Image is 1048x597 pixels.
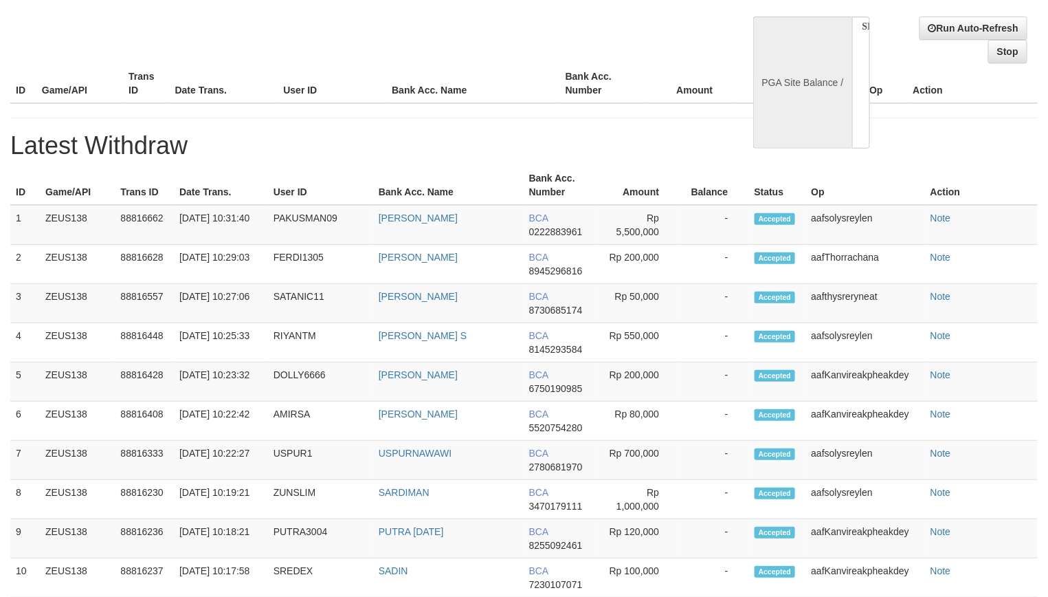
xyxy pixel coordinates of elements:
td: 88816557 [115,284,174,323]
td: 88816408 [115,402,174,441]
th: Game/API [40,166,115,205]
div: PGA Site Balance / [753,17,852,149]
td: - [680,519,748,558]
td: 5 [10,362,40,402]
span: BCA [529,526,548,537]
span: 7230107071 [529,579,583,590]
th: Amount [599,166,680,205]
th: Date Trans. [174,166,268,205]
a: USPURNAWAWI [379,448,452,459]
td: 4 [10,323,40,362]
span: BCA [529,565,548,576]
a: Note [930,487,951,498]
td: Rp 80,000 [599,402,680,441]
td: 88816236 [115,519,174,558]
span: 8145293584 [529,344,583,355]
span: Accepted [755,331,796,343]
span: BCA [529,487,548,498]
span: 2780681970 [529,462,583,473]
td: 8 [10,480,40,519]
a: [PERSON_NAME] [379,369,458,380]
td: 88816428 [115,362,174,402]
span: 8945296816 [529,265,583,276]
a: [PERSON_NAME] S [379,330,467,341]
td: aafthysreryneat [806,284,925,323]
td: [DATE] 10:22:42 [174,402,268,441]
td: 88816230 [115,480,174,519]
span: 0222883961 [529,226,583,237]
span: 8730685174 [529,305,583,316]
td: - [680,245,748,284]
a: Note [930,330,951,341]
td: ZEUS138 [40,402,115,441]
td: [DATE] 10:19:21 [174,480,268,519]
span: 8255092461 [529,540,583,551]
td: aafsolysreylen [806,480,925,519]
td: 88816448 [115,323,174,362]
a: [PERSON_NAME] [379,213,458,224]
a: SARDIMAN [379,487,430,498]
th: Balance [680,166,748,205]
td: Rp 120,000 [599,519,680,558]
td: ZEUS138 [40,205,115,245]
span: Accepted [755,292,796,303]
td: [DATE] 10:18:21 [174,519,268,558]
a: Note [930,369,951,380]
a: [PERSON_NAME] [379,252,458,263]
th: Bank Acc. Number [524,166,599,205]
span: 5520754280 [529,422,583,433]
th: Amount [647,64,733,103]
td: ZEUS138 [40,480,115,519]
span: Accepted [755,370,796,382]
span: 6750190985 [529,383,583,394]
td: 9 [10,519,40,558]
span: BCA [529,448,548,459]
td: RIYANTM [268,323,373,362]
th: ID [10,64,36,103]
a: Note [930,565,951,576]
a: Note [930,448,951,459]
th: Game/API [36,64,123,103]
th: Status [749,166,806,205]
a: Note [930,291,951,302]
td: ZEUS138 [40,519,115,558]
td: ZEUS138 [40,362,115,402]
td: 88816662 [115,205,174,245]
td: Rp 700,000 [599,441,680,480]
span: BCA [529,330,548,341]
td: ZEUS138 [40,245,115,284]
span: 3470179111 [529,501,583,512]
td: aafThorrachana [806,245,925,284]
td: - [680,284,748,323]
a: Note [930,409,951,420]
td: - [680,441,748,480]
span: BCA [529,409,548,420]
a: [PERSON_NAME] [379,291,458,302]
td: Rp 5,500,000 [599,205,680,245]
td: ZEUS138 [40,323,115,362]
td: Rp 550,000 [599,323,680,362]
th: Action [925,166,1038,205]
td: SATANIC11 [268,284,373,323]
th: Trans ID [115,166,174,205]
td: aafsolysreylen [806,205,925,245]
span: BCA [529,252,548,263]
td: ZEUS138 [40,441,115,480]
th: Op [864,64,907,103]
th: Bank Acc. Name [386,64,560,103]
th: ID [10,166,40,205]
th: User ID [268,166,373,205]
th: User ID [278,64,386,103]
span: Accepted [755,448,796,460]
td: Rp 200,000 [599,245,680,284]
th: Trans ID [123,64,169,103]
a: Run Auto-Refresh [919,17,1027,40]
td: ZUNSLIM [268,480,373,519]
td: DOLLY6666 [268,362,373,402]
td: ZEUS138 [40,284,115,323]
span: Accepted [755,409,796,421]
td: PUTRA3004 [268,519,373,558]
td: [DATE] 10:22:27 [174,441,268,480]
td: - [680,323,748,362]
td: aafsolysreylen [806,441,925,480]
